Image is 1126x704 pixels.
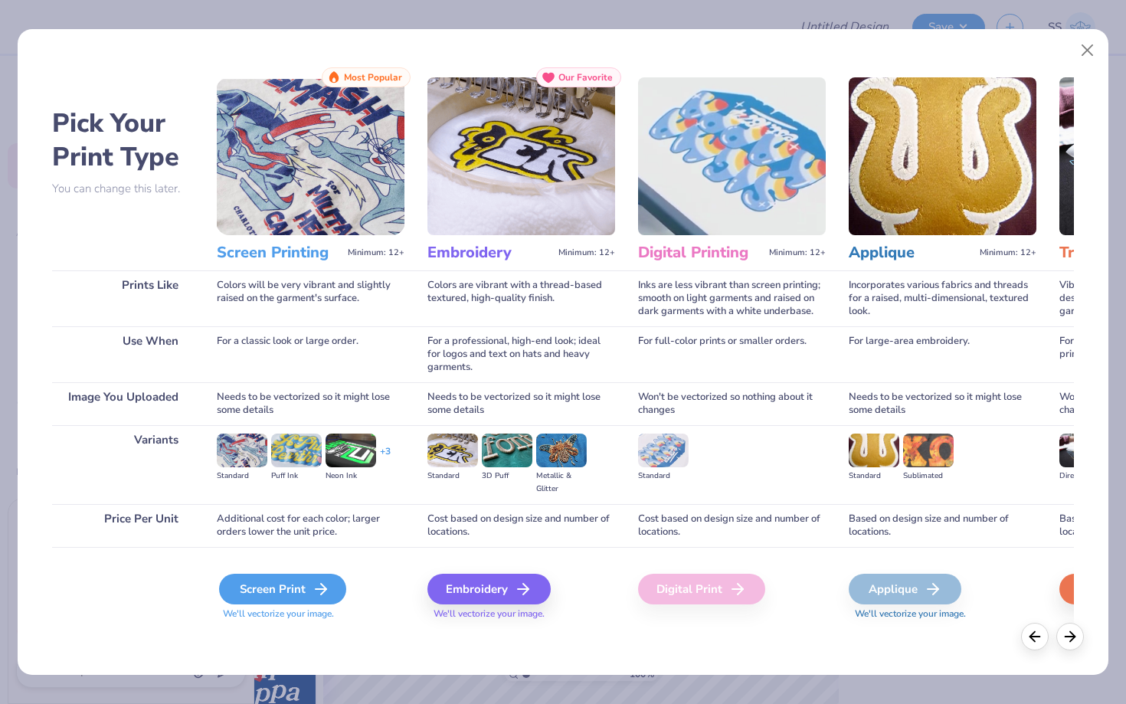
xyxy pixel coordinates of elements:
img: Standard [638,434,689,467]
div: + 3 [380,445,391,471]
span: Minimum: 12+ [980,247,1036,258]
div: For a professional, high-end look; ideal for logos and text on hats and heavy garments. [427,326,615,382]
div: Sublimated [903,470,954,483]
span: Minimum: 12+ [769,247,826,258]
img: Puff Ink [271,434,322,467]
div: Needs to be vectorized so it might lose some details [849,382,1036,425]
div: Needs to be vectorized so it might lose some details [427,382,615,425]
div: Embroidery [427,574,551,604]
img: Direct-to-film [1059,434,1110,467]
div: Colors will be very vibrant and slightly raised on the garment's surface. [217,270,404,326]
img: Sublimated [903,434,954,467]
div: Puff Ink [271,470,322,483]
div: Metallic & Glitter [536,470,587,496]
span: Our Favorite [558,72,613,83]
span: Most Popular [344,72,402,83]
div: Additional cost for each color; larger orders lower the unit price. [217,504,404,547]
div: Variants [52,425,194,504]
div: Standard [638,470,689,483]
div: Inks are less vibrant than screen printing; smooth on light garments and raised on dark garments ... [638,270,826,326]
span: We'll vectorize your image. [427,607,615,621]
div: Won't be vectorized so nothing about it changes [638,382,826,425]
img: 3D Puff [482,434,532,467]
div: Standard [217,470,267,483]
div: Standard [427,470,478,483]
img: Standard [217,434,267,467]
span: We'll vectorize your image. [217,607,404,621]
div: Screen Print [219,574,346,604]
span: Minimum: 12+ [558,247,615,258]
h3: Applique [849,243,974,263]
h3: Embroidery [427,243,552,263]
div: Image You Uploaded [52,382,194,425]
div: 3D Puff [482,470,532,483]
h3: Digital Printing [638,243,763,263]
div: Cost based on design size and number of locations. [638,504,826,547]
img: Neon Ink [326,434,376,467]
img: Applique [849,77,1036,235]
div: Incorporates various fabrics and threads for a raised, multi-dimensional, textured look. [849,270,1036,326]
img: Metallic & Glitter [536,434,587,467]
span: Minimum: 12+ [348,247,404,258]
div: Based on design size and number of locations. [849,504,1036,547]
h3: Screen Printing [217,243,342,263]
div: Direct-to-film [1059,470,1110,483]
img: Standard [427,434,478,467]
div: Prints Like [52,270,194,326]
div: For a classic look or large order. [217,326,404,382]
span: We'll vectorize your image. [849,607,1036,621]
div: Needs to be vectorized so it might lose some details [217,382,404,425]
div: Digital Print [638,574,765,604]
img: Screen Printing [217,77,404,235]
img: Digital Printing [638,77,826,235]
div: For large-area embroidery. [849,326,1036,382]
button: Close [1073,36,1102,65]
div: Price Per Unit [52,504,194,547]
div: Cost based on design size and number of locations. [427,504,615,547]
h2: Pick Your Print Type [52,106,194,174]
div: For full-color prints or smaller orders. [638,326,826,382]
div: Neon Ink [326,470,376,483]
img: Embroidery [427,77,615,235]
div: Standard [849,470,899,483]
div: Colors are vibrant with a thread-based textured, high-quality finish. [427,270,615,326]
div: Applique [849,574,961,604]
p: You can change this later. [52,182,194,195]
div: Use When [52,326,194,382]
img: Standard [849,434,899,467]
